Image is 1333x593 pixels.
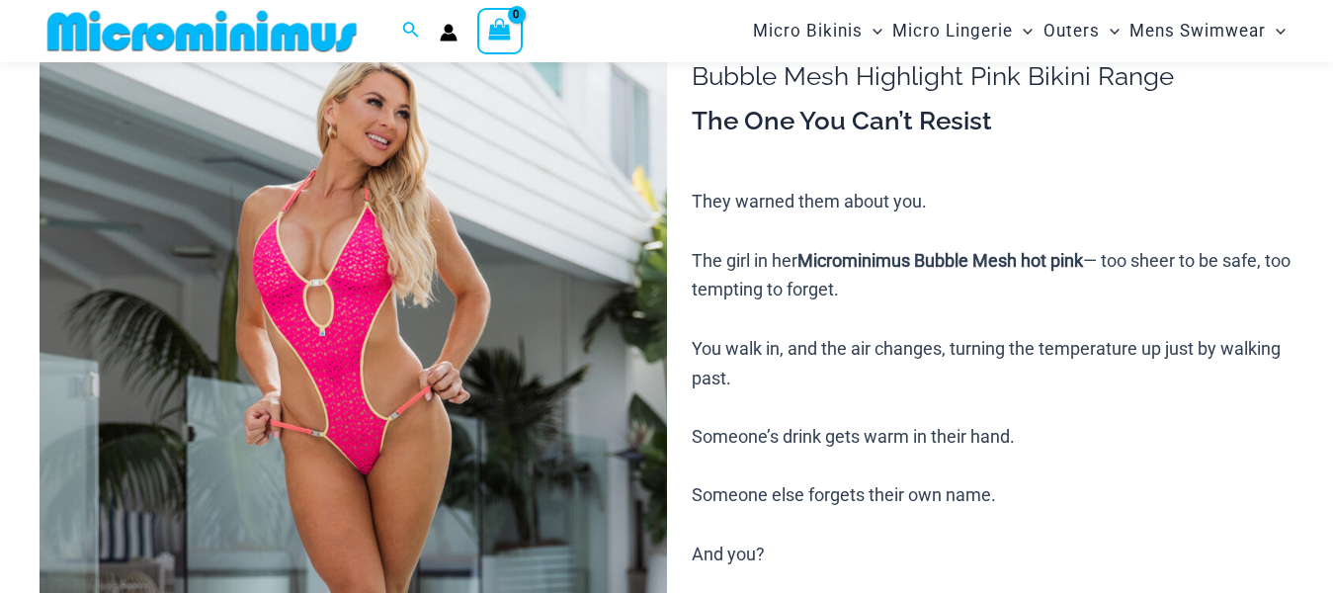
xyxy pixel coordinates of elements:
[753,6,863,56] span: Micro Bikinis
[402,19,420,43] a: Search icon link
[692,105,1293,138] h3: The One You Can’t Resist
[1125,6,1291,56] a: Mens SwimwearMenu ToggleMenu Toggle
[440,24,458,42] a: Account icon link
[477,8,523,53] a: View Shopping Cart, empty
[887,6,1038,56] a: Micro LingerieMenu ToggleMenu Toggle
[1013,6,1033,56] span: Menu Toggle
[692,61,1293,92] h1: Bubble Mesh Highlight Pink Bikini Range
[1100,6,1120,56] span: Menu Toggle
[1129,6,1266,56] span: Mens Swimwear
[748,6,887,56] a: Micro BikinisMenu ToggleMenu Toggle
[797,250,1083,271] b: Microminimus Bubble Mesh hot pink
[863,6,882,56] span: Menu Toggle
[745,3,1293,59] nav: Site Navigation
[892,6,1013,56] span: Micro Lingerie
[40,9,365,53] img: MM SHOP LOGO FLAT
[1043,6,1100,56] span: Outers
[1266,6,1286,56] span: Menu Toggle
[1039,6,1125,56] a: OutersMenu ToggleMenu Toggle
